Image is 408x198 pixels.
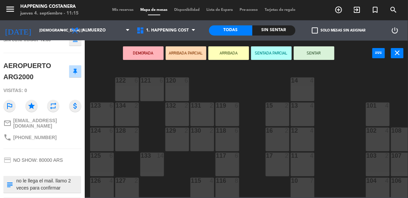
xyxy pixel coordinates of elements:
div: 117 [216,153,217,159]
div: 6 [235,128,239,134]
div: 2 [185,128,189,134]
a: mail_outline[EMAIL_ADDRESS][DOMAIN_NAME] [3,118,81,129]
div: 4 [310,78,314,84]
div: 2 [135,178,139,184]
i: power_input [375,49,383,57]
div: Visitas: 0 [3,85,81,96]
div: 2 [285,128,289,134]
div: 8 [235,178,239,184]
i: subject [6,181,13,188]
div: 4 [210,178,214,184]
div: 115 [191,178,191,184]
div: AEROPUERTO ARG2000 [3,60,68,82]
div: 6 [185,78,189,84]
i: exit_to_app [353,6,361,14]
span: Mapa de mesas [137,8,171,12]
div: 2 [285,153,289,159]
div: 2 [135,103,139,109]
div: 14 [157,153,164,159]
span: [EMAIL_ADDRESS][DOMAIN_NAME] [13,118,81,129]
i: star [25,100,38,112]
label: Solo mesas sin asignar [312,27,366,34]
span: Almuerzo [82,28,106,33]
i: repeat [47,100,59,112]
div: jueves 4. septiembre - 11:15 [20,10,79,17]
button: menu [5,4,15,17]
i: turned_in_not [371,6,380,14]
div: 6 [109,128,114,134]
span: check_box_outline_blank [312,27,318,34]
span: Tarjetas de regalo [262,8,299,12]
button: close [391,48,404,58]
button: ARRIBADA PARCIAL [166,46,206,60]
div: 4 [385,128,389,134]
button: power_input [372,48,385,58]
div: 6 [160,78,164,84]
i: search [390,6,398,14]
div: 16 [266,128,267,134]
div: 4 [385,178,389,184]
button: DEMORADA [123,46,164,60]
div: 2 [185,103,189,109]
div: 4 [310,153,314,159]
span: Pre-acceso [237,8,262,12]
i: arrow_drop_down [58,26,66,35]
div: 2 [210,128,214,134]
div: Todas [209,25,252,36]
span: NO SHOW: 80000 ARS [13,157,63,163]
i: outlined_flag [3,100,16,112]
i: add_circle_outline [335,6,343,14]
div: 17 [266,153,267,159]
div: 7 [310,178,314,184]
div: 130 [191,128,191,134]
div: 4 [310,128,314,134]
div: 6 [235,103,239,109]
i: mail_outline [3,119,12,127]
i: credit_card [3,156,12,164]
button: SENTADA PARCIAL [251,46,292,60]
div: 6 [135,78,139,84]
i: power_settings_new [391,26,399,35]
div: 118 [216,128,217,134]
div: 6 [109,103,114,109]
div: Happening Costanera [20,3,79,10]
div: 119 [216,103,217,109]
i: menu [5,4,15,14]
div: 116 [216,178,217,184]
span: Mis reservas [109,8,137,12]
button: SENTAR [294,46,334,60]
div: 2 [210,103,214,109]
div: 4 [385,103,389,109]
div: 6 [235,153,239,159]
div: Sin sentar [252,25,296,36]
span: Lista de Espera [203,8,237,12]
div: 4 [310,103,314,109]
span: Disponibilidad [171,8,203,12]
div: 2 [285,103,289,109]
div: 15 [266,103,267,109]
div: 2 [385,153,389,159]
span: 1. HAPPENING COST [146,28,189,33]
